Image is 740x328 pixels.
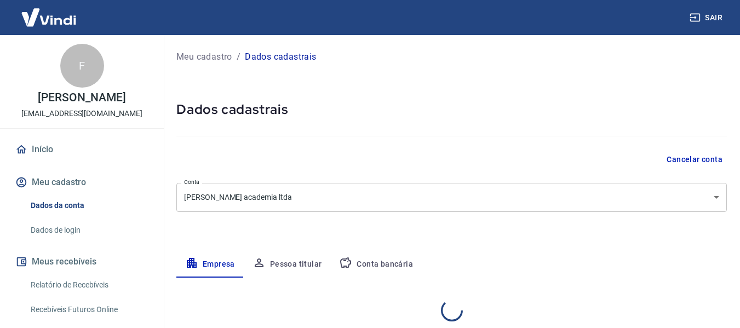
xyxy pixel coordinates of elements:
[176,50,232,64] a: Meu cadastro
[244,251,331,278] button: Pessoa titular
[176,101,727,118] h5: Dados cadastrais
[60,44,104,88] div: F
[687,8,727,28] button: Sair
[13,137,151,162] a: Início
[26,194,151,217] a: Dados da conta
[13,250,151,274] button: Meus recebíveis
[13,1,84,34] img: Vindi
[26,219,151,241] a: Dados de login
[26,298,151,321] a: Recebíveis Futuros Online
[26,274,151,296] a: Relatório de Recebíveis
[330,251,422,278] button: Conta bancária
[38,92,125,103] p: [PERSON_NAME]
[13,170,151,194] button: Meu cadastro
[176,251,244,278] button: Empresa
[21,108,142,119] p: [EMAIL_ADDRESS][DOMAIN_NAME]
[245,50,316,64] p: Dados cadastrais
[184,178,199,186] label: Conta
[176,183,727,212] div: [PERSON_NAME] academia ltda
[662,149,727,170] button: Cancelar conta
[237,50,240,64] p: /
